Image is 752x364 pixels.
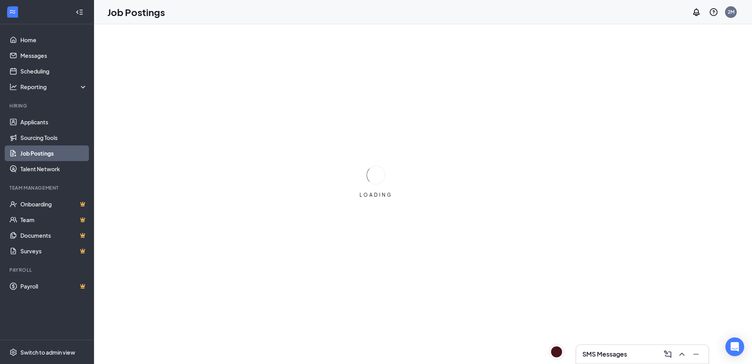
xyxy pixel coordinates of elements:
button: ComposeMessage [662,348,674,360]
div: Switch to admin view [20,348,75,356]
div: Payroll [9,267,86,273]
button: Minimize [690,348,702,360]
div: Reporting [20,83,88,91]
a: Applicants [20,114,87,130]
a: Talent Network [20,161,87,177]
a: OnboardingCrown [20,196,87,212]
a: SurveysCrown [20,243,87,259]
div: Hiring [9,102,86,109]
a: Sourcing Tools [20,130,87,145]
svg: Settings [9,348,17,356]
button: ChevronUp [676,348,688,360]
a: Messages [20,48,87,63]
svg: Minimize [691,350,701,359]
svg: Collapse [76,8,83,16]
h1: Job Postings [107,5,165,19]
a: Job Postings [20,145,87,161]
svg: WorkstreamLogo [9,8,16,16]
svg: ComposeMessage [663,350,672,359]
div: Open Intercom Messenger [725,337,744,356]
svg: Analysis [9,83,17,91]
div: Team Management [9,185,86,191]
a: Scheduling [20,63,87,79]
a: Home [20,32,87,48]
div: LOADING [356,192,396,198]
svg: ChevronUp [677,350,687,359]
div: 2M [728,9,734,15]
a: DocumentsCrown [20,228,87,243]
svg: QuestionInfo [709,7,718,17]
a: PayrollCrown [20,278,87,294]
a: TeamCrown [20,212,87,228]
h3: SMS Messages [582,350,627,359]
svg: Notifications [692,7,701,17]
